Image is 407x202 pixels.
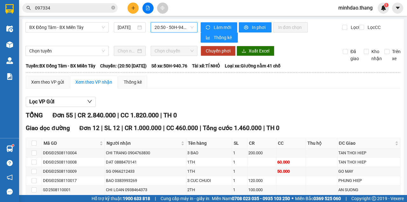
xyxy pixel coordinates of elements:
[125,124,162,132] span: CR 1.000.000
[295,195,341,202] span: Miền Bắc
[6,145,13,152] img: warehouse-icon
[29,23,105,32] span: BX Đồng Tâm - BX Miền Tây
[277,168,305,175] div: 50.000
[87,99,92,104] span: down
[12,144,14,146] sup: 1
[237,46,274,56] button: downloadXuất Excel
[365,24,382,31] span: Lọc CC
[79,124,100,132] span: Đơn 12
[187,187,231,193] div: 2TH
[273,22,308,32] button: In đơn chọn
[263,124,265,132] span: |
[6,41,13,48] img: warehouse-icon
[244,25,249,30] span: printer
[248,150,275,156] div: 200.000
[106,178,185,184] div: BAO 0383993269
[161,195,210,202] span: Cung cấp máy in - giấy in:
[151,62,187,69] span: Số xe: 50H-940.76
[26,63,95,68] b: Tuyến: BX Đồng Tâm - BX Miền Tây
[5,4,14,14] img: logo-vxr
[187,168,231,175] div: 1TH
[160,6,165,10] span: aim
[123,196,150,201] strong: 1900 633 818
[338,178,399,184] div: PHUNG HIEP
[187,178,231,184] div: 3 CUC CHUOI
[26,124,70,132] span: Giao dọc đường
[247,138,276,149] th: CR
[142,3,154,14] button: file-add
[248,178,275,184] div: 120.000
[104,124,120,132] span: SL 12
[369,48,384,62] span: Kho nhận
[206,25,211,30] span: sync
[201,46,236,56] button: Chuyển phơi
[201,32,238,43] button: bar-chartThống kê
[155,23,193,32] span: 20:50 - 50H-940.76
[212,195,290,202] span: Miền Nam
[166,124,198,132] span: CC 460.000
[106,150,185,156] div: CHI TRANG 0904763830
[338,187,399,193] div: AN SUONG
[206,35,211,40] span: bar-chart
[187,159,231,165] div: 1TH
[392,3,403,14] button: caret-down
[35,4,110,11] input: Tìm tên, số ĐT hoặc mã đơn
[292,197,293,200] span: ⚪️
[100,62,147,69] span: Chuyến: (20:50 [DATE])
[186,138,232,149] th: Tên hàng
[29,46,105,56] span: Chọn tuyến
[7,189,13,195] span: message
[111,5,115,11] span: close-circle
[233,150,246,156] div: 1
[252,24,266,31] span: In phơi
[44,140,98,147] span: Mã GD
[163,124,165,132] span: |
[43,168,104,175] div: DĐSĐ2508110009
[200,124,201,132] span: |
[74,111,76,119] span: |
[43,178,104,184] div: DĐSĐ2508110017
[333,4,378,12] span: minhdao.thang
[242,49,246,54] span: download
[146,6,150,10] span: file-add
[43,159,104,165] div: DĐSĐ2508110008
[43,150,104,156] div: DĐSĐ2508110004
[233,159,246,165] div: 1
[225,62,280,69] span: Loại xe: Giường nằm 41 chỗ
[92,195,150,202] span: Hỗ trợ kỹ thuật:
[42,167,105,176] td: DĐSĐ2508110009
[31,79,64,86] div: Xem theo VP gửi
[7,160,13,166] span: question-circle
[384,3,389,7] sup: 1
[43,187,104,193] div: SD2508110001
[390,48,403,62] span: Trên xe
[348,24,365,31] span: Lọc CR
[339,140,394,147] span: ĐC Giao
[6,73,13,80] img: solution-icon
[239,22,272,32] button: printerIn phơi
[381,5,386,11] img: icon-new-feature
[75,79,112,86] div: Xem theo VP nhận
[201,22,237,32] button: syncLàm mới
[385,3,387,7] span: 1
[42,149,105,158] td: DĐSĐ2508110004
[348,48,362,62] span: Đã giao
[118,24,136,31] input: 11/08/2025
[395,5,401,11] span: caret-down
[131,6,135,10] span: plus
[6,25,13,32] img: warehouse-icon
[121,111,159,119] span: CC 1.820.000
[192,62,220,69] span: Tài xế: TÍ NHỎ
[121,124,123,132] span: |
[232,138,247,149] th: SL
[266,124,279,132] span: TH 0
[29,98,54,106] span: Lọc VP Gửi
[157,3,168,14] button: aim
[249,47,269,54] span: Xuất Excel
[187,150,231,156] div: 3 BAO
[314,196,341,201] strong: 0369 525 060
[233,178,246,184] div: 1
[232,196,290,201] strong: 0708 023 035 - 0935 103 250
[107,140,180,147] span: Người nhận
